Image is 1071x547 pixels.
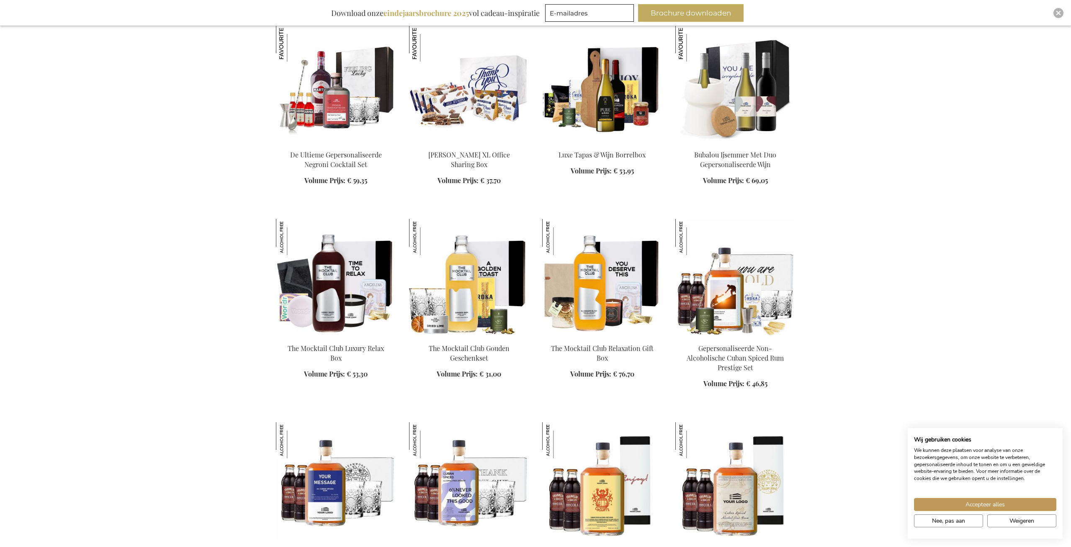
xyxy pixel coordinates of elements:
[542,422,578,458] img: Gepersonaliseerde Non-Alcoholische Cuban Spiced Rum Set
[545,4,634,22] input: E-mailadres
[914,436,1056,444] h2: Wij gebruiken cookies
[545,4,636,24] form: marketing offers and promotions
[542,333,662,341] a: The Mocktail Club Relaxation Gift Box The Mocktail Club Relaxation Gift Box
[409,536,529,544] a: Personalised Non-Alcoholic Cuban Spiced Rum Gift Gepersonaliseerde Non-Alcoholisch Cuban Spiced R...
[675,422,795,539] img: Personalised Non-Alcoholic Cuban Spiced Rum Set
[542,139,662,147] a: Luxury Tapas & Wine Apéro Box
[304,369,345,378] span: Volume Prijs:
[276,26,396,143] img: The Ultimate Personalized Negroni Cocktail Set
[914,498,1056,511] button: Accepteer alle cookies
[638,4,744,22] button: Brochure downloaden
[276,139,396,147] a: The Ultimate Personalized Negroni Cocktail Set De Ultieme Gepersonaliseerde Negroni Cocktail Set
[675,219,711,255] img: Gepersonaliseerde Non-Alcoholische Cuban Spiced Rum Prestige Set
[687,344,784,372] a: Gepersonaliseerde Non-Alcoholische Cuban Spiced Rum Prestige Set
[409,422,529,539] img: Personalised Non-Alcoholic Cuban Spiced Rum Gift
[571,166,634,176] a: Volume Prijs: € 53,95
[479,369,501,378] span: € 31,00
[551,344,654,362] a: The Mocktail Club Relaxation Gift Box
[703,379,744,388] span: Volume Prijs:
[675,422,711,458] img: Gepersonaliseerde Non-Alcoholische Cuban Spiced Rum Set
[932,516,965,525] span: Nee, pas aan
[570,369,634,379] a: Volume Prijs: € 76,70
[1056,10,1061,15] img: Close
[675,219,795,336] img: Personalised Non-Alcoholic Cuban Spiced Rum Prestige Set
[675,26,795,143] img: Bubalou Ijsemmer Met Duo Gepersonaliseerde Wijn
[570,369,611,378] span: Volume Prijs:
[1053,8,1063,18] div: Close
[304,176,367,186] a: Volume Prijs: € 59,35
[694,150,776,169] a: Bubalou Ijsemmer Met Duo Gepersonaliseerde Wijn
[965,500,1005,509] span: Accepteer alles
[276,219,396,336] img: The Mocktail Club Luxury Relax Box
[409,219,445,255] img: The Mocktail Club Gouden Geschenkset
[914,447,1056,482] p: We kunnen deze plaatsen voor analyse van onze bezoekersgegevens, om onze website te verbeteren, g...
[675,333,795,341] a: Personalised Non-Alcoholic Cuban Spiced Rum Prestige Set Gepersonaliseerde Non-Alcoholische Cuban...
[276,333,396,341] a: The Mocktail Club Luxury Relax Box The Mocktail Club Luxury Relax Box
[304,176,345,185] span: Volume Prijs:
[276,26,312,62] img: De Ultieme Gepersonaliseerde Negroni Cocktail Set
[409,139,529,147] a: Jules Destrooper XL Office Sharing Box Jules Destrooper XL Office Sharing Box
[542,422,662,539] img: Personalised Non-Alcoholic Cuban Spiced Rum Set
[675,139,795,147] a: Bubalou Ijsemmer Met Duo Gepersonaliseerde Wijn Bubalou Ijsemmer Met Duo Gepersonaliseerde Wijn
[276,536,396,544] a: Personalised Non-Alcoholic Cuban Spiced Rum Gift Gepersonaliseerde Non-Alcoholisch Cuban Spiced R...
[290,150,382,169] a: De Ultieme Gepersonaliseerde Negroni Cocktail Set
[276,422,396,539] img: Personalised Non-Alcoholic Cuban Spiced Rum Gift
[703,379,767,389] a: Volume Prijs: € 46,85
[542,219,662,336] img: The Mocktail Club Relaxation Gift Box
[703,176,744,185] span: Volume Prijs:
[613,369,634,378] span: € 76,70
[559,150,646,159] a: Luxe Tapas & Wijn Borrelbox
[409,26,445,62] img: Jules Destrooper XL Office Sharing Box
[409,422,445,458] img: Gepersonaliseerde Non-Alcoholisch Cuban Spiced Rum Geschenk
[914,514,983,527] button: Pas cookie voorkeuren aan
[437,369,478,378] span: Volume Prijs:
[409,26,529,143] img: Jules Destrooper XL Office Sharing Box
[327,4,543,22] div: Download onze vol cadeau-inspiratie
[571,166,612,175] span: Volume Prijs:
[276,219,312,255] img: The Mocktail Club Luxury Relax Box
[347,176,367,185] span: € 59,35
[276,422,312,458] img: Gepersonaliseerde Non-Alcoholisch Cuban Spiced Rum Geschenk
[675,536,795,544] a: Personalised Non-Alcoholic Cuban Spiced Rum Set Gepersonaliseerde Non-Alcoholische Cuban Spiced R...
[746,176,768,185] span: € 69,05
[347,369,368,378] span: € 53,30
[542,219,578,255] img: The Mocktail Club Relaxation Gift Box
[429,344,510,362] a: The Mocktail Club Gouden Geschenkset
[746,379,767,388] span: € 46,85
[384,8,469,18] b: eindejaarsbrochure 2025
[428,150,510,169] a: [PERSON_NAME] XL Office Sharing Box
[675,26,711,62] img: Bubalou Ijsemmer Met Duo Gepersonaliseerde Wijn
[304,369,368,379] a: Volume Prijs: € 53,30
[987,514,1056,527] button: Alle cookies weigeren
[409,333,529,341] a: The Mocktail Club Golden Gift Set Ginger Gem The Mocktail Club Gouden Geschenkset
[1009,516,1034,525] span: Weigeren
[480,176,501,185] span: € 37,70
[437,369,501,379] a: Volume Prijs: € 31,00
[409,219,529,336] img: The Mocktail Club Golden Gift Set Ginger Gem
[438,176,501,186] a: Volume Prijs: € 37,70
[542,536,662,544] a: Personalised Non-Alcoholic Cuban Spiced Rum Set Gepersonaliseerde Non-Alcoholische Cuban Spiced R...
[288,344,384,362] a: The Mocktail Club Luxury Relax Box
[613,166,634,175] span: € 53,95
[542,26,662,143] img: Luxury Tapas & Wine Apéro Box
[438,176,479,185] span: Volume Prijs:
[703,176,768,186] a: Volume Prijs: € 69,05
